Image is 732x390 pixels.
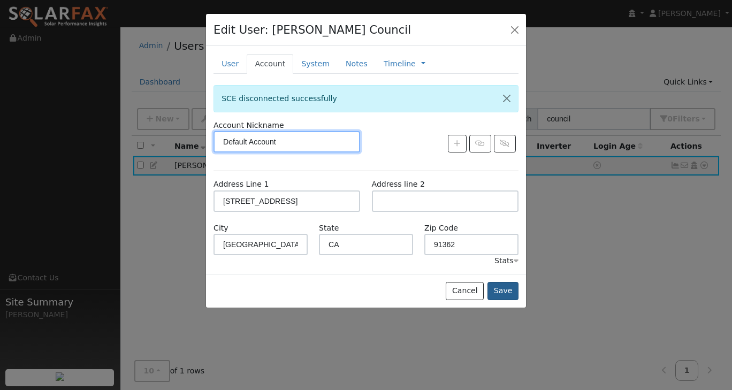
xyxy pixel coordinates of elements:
[213,21,411,39] h4: Edit User: [PERSON_NAME] Council
[487,282,518,300] button: Save
[384,58,416,70] a: Timeline
[372,179,425,190] label: Address line 2
[213,179,269,190] label: Address Line 1
[494,255,518,266] div: Stats
[469,135,491,153] button: Link Account
[494,135,516,153] button: Unlink Account
[213,54,247,74] a: User
[247,54,293,74] a: Account
[446,282,484,300] button: Cancel
[293,54,338,74] a: System
[213,120,284,131] label: Account Nickname
[319,223,339,234] label: State
[222,94,337,103] span: SCE disconnected successfully
[424,223,458,234] label: Zip Code
[448,135,467,153] button: Create New Account
[338,54,376,74] a: Notes
[213,223,228,234] label: City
